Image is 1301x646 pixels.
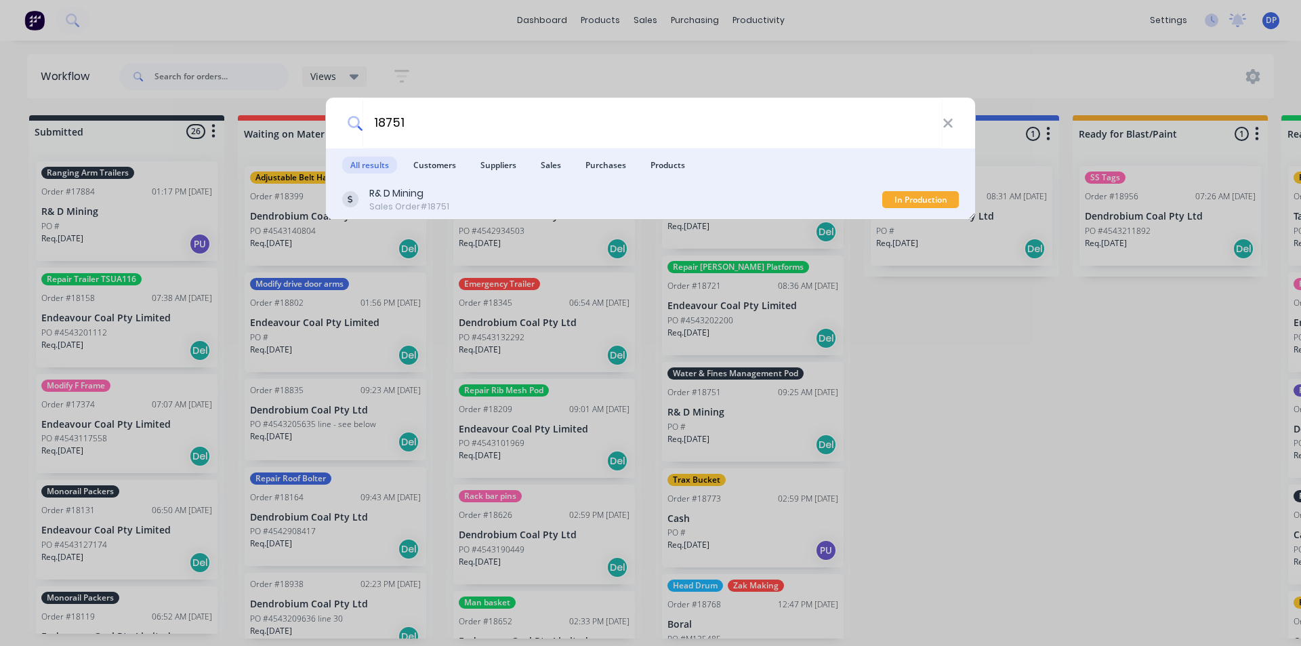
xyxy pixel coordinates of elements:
[369,201,449,213] div: Sales Order #18751
[882,191,959,208] div: In Production
[369,186,449,201] div: R& D Mining
[405,157,464,174] span: Customers
[342,157,397,174] span: All results
[577,157,634,174] span: Purchases
[533,157,569,174] span: Sales
[472,157,524,174] span: Suppliers
[642,157,693,174] span: Products
[363,98,943,148] input: Start typing a customer or supplier name to create a new order...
